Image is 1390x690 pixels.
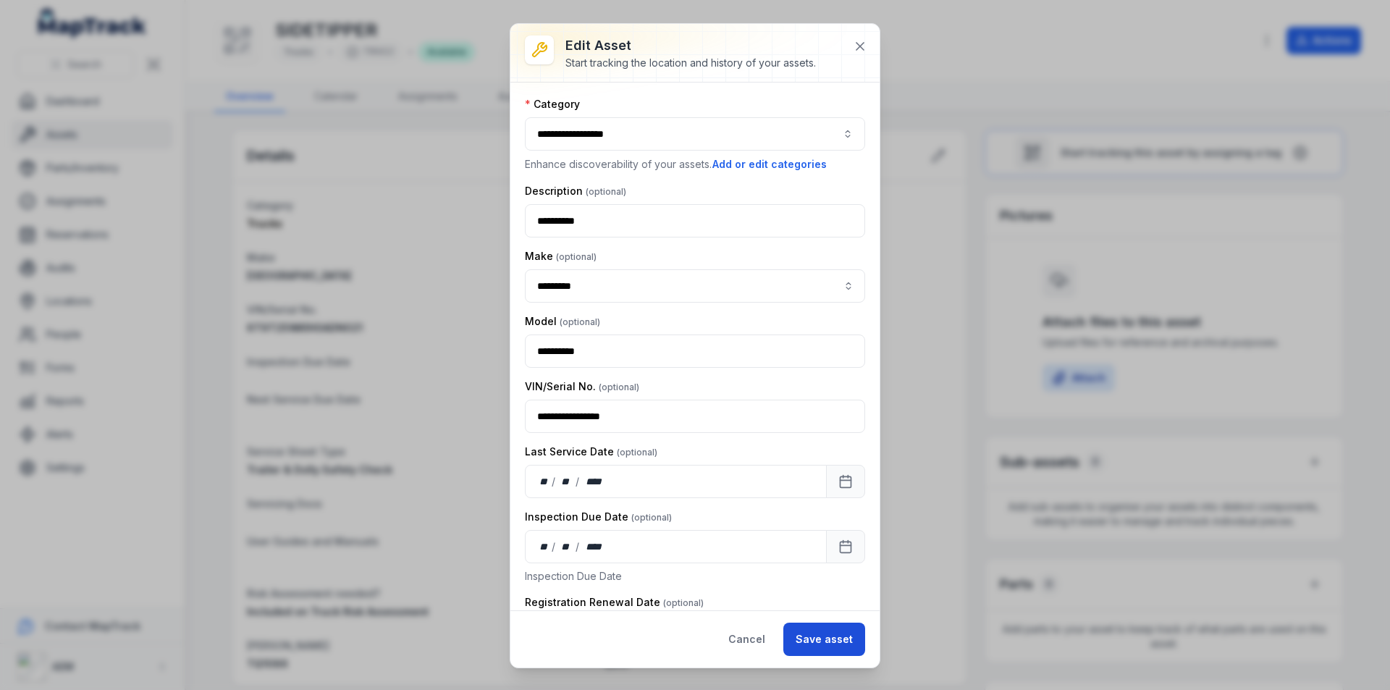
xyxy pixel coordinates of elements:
[557,539,576,554] div: month,
[826,530,865,563] button: Calendar
[565,35,816,56] h3: Edit asset
[525,569,865,584] p: Inspection Due Date
[557,474,576,489] div: month,
[525,269,865,303] input: asset-edit:cf[8261eee4-602e-4976-b39b-47b762924e3f]-label
[525,97,580,112] label: Category
[576,539,581,554] div: /
[525,156,865,172] p: Enhance discoverability of your assets.
[576,474,581,489] div: /
[525,595,704,610] label: Registration Renewal Date
[712,156,827,172] button: Add or edit categories
[581,474,607,489] div: year,
[537,474,552,489] div: day,
[525,184,626,198] label: Description
[525,314,600,329] label: Model
[537,539,552,554] div: day,
[716,623,778,656] button: Cancel
[525,445,657,459] label: Last Service Date
[581,539,607,554] div: year,
[552,474,557,489] div: /
[783,623,865,656] button: Save asset
[525,379,639,394] label: VIN/Serial No.
[552,539,557,554] div: /
[565,56,816,70] div: Start tracking the location and history of your assets.
[525,249,597,264] label: Make
[525,510,672,524] label: Inspection Due Date
[826,465,865,498] button: Calendar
